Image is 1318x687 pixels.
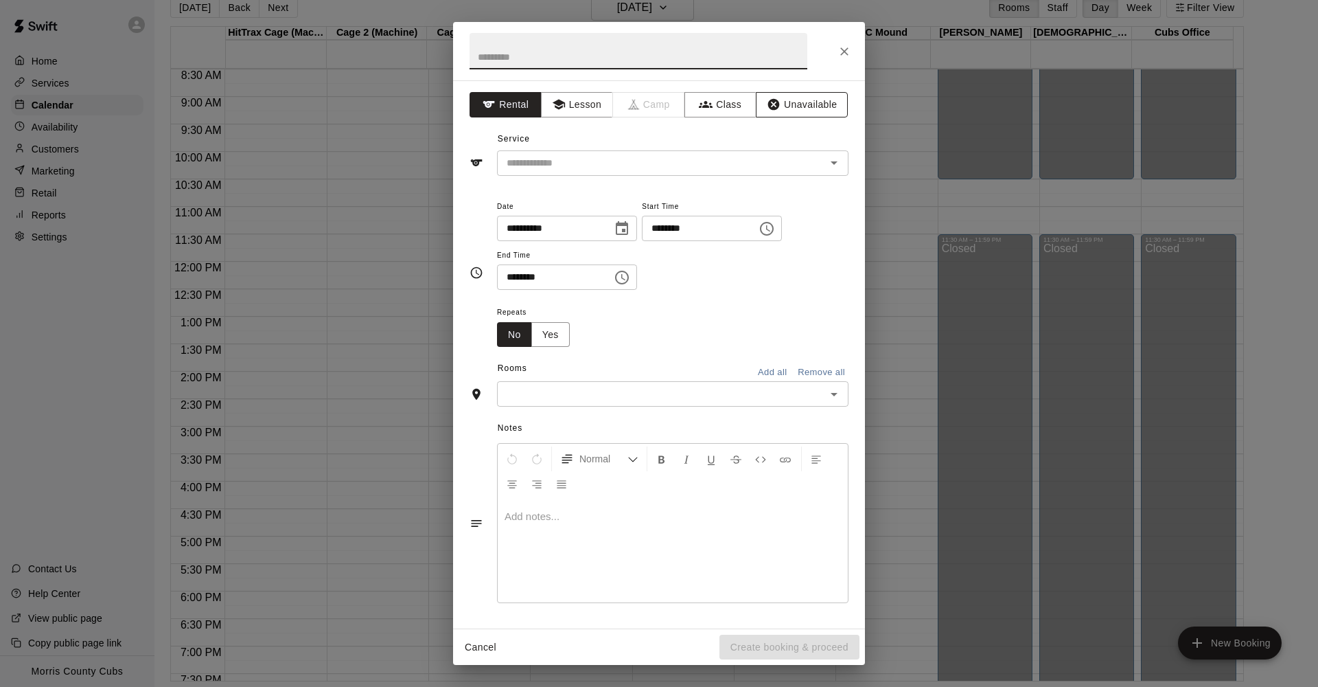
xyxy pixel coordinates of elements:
button: Format Strikethrough [724,447,748,471]
button: Lesson [541,92,613,117]
button: Formatting Options [555,447,644,471]
button: Format Underline [700,447,723,471]
button: Redo [525,447,548,471]
button: Insert Code [749,447,772,471]
button: Open [824,153,844,172]
button: Justify Align [550,471,573,496]
button: Yes [531,322,570,348]
button: Unavailable [756,92,848,117]
button: Insert Link [774,447,797,471]
span: Start Time [642,198,782,216]
span: Service [498,134,530,144]
svg: Notes [470,517,483,530]
button: Choose date, selected date is Aug 24, 2025 [608,215,636,243]
button: Close [832,39,857,64]
span: Camps can only be created in the Services page [613,92,685,117]
span: Repeats [497,304,581,322]
svg: Timing [470,266,483,280]
span: Rooms [498,363,527,373]
button: Format Italics [675,447,698,471]
svg: Rooms [470,387,483,401]
button: Undo [500,447,524,471]
button: Center Align [500,471,524,496]
span: Normal [579,452,627,466]
button: Rental [470,92,542,117]
button: Choose time, selected time is 9:00 AM [753,215,781,243]
svg: Service [470,156,483,170]
span: Date [497,198,637,216]
button: Add all [750,362,794,383]
button: Cancel [459,635,502,660]
button: No [497,322,532,348]
span: Notes [498,418,848,440]
div: outlined button group [497,322,570,348]
button: Choose time, selected time is 9:30 AM [608,264,636,291]
button: Remove all [794,362,848,383]
button: Open [824,385,844,404]
button: Format Bold [650,447,673,471]
button: Class [684,92,756,117]
button: Left Align [805,447,828,471]
span: End Time [497,247,637,265]
button: Right Align [525,471,548,496]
